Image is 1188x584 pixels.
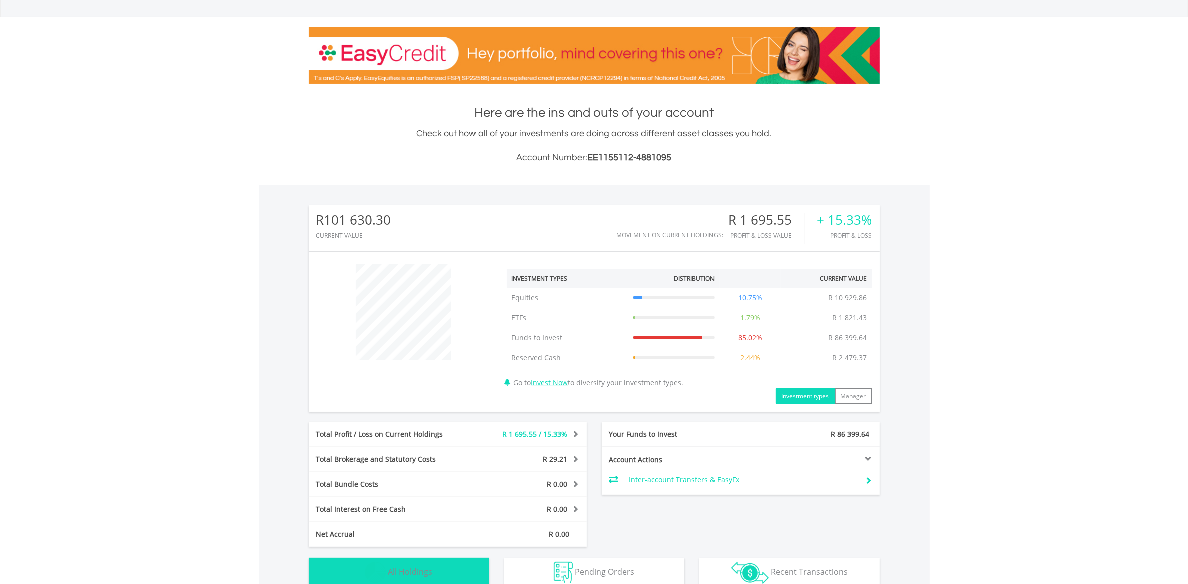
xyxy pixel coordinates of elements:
td: R 2 479.37 [828,348,872,368]
div: Account Actions [602,455,741,465]
div: Check out how all of your investments are doing across different asset classes you hold. [309,127,880,165]
span: R 1 695.55 / 15.33% [503,429,568,439]
img: EasyCredit Promotion Banner [309,27,880,84]
div: Total Profit / Loss on Current Holdings [309,429,471,439]
div: + 15.33% [817,213,872,227]
th: Current Value [781,269,872,288]
div: Go to to diversify your investment types. [499,259,880,404]
div: R 1 695.55 [729,213,805,227]
h1: Here are the ins and outs of your account [309,104,880,122]
span: Recent Transactions [771,566,848,577]
div: Movement on Current Holdings: [617,232,724,238]
span: Pending Orders [575,566,634,577]
th: Investment Types [507,269,628,288]
span: R 29.21 [543,454,568,464]
td: 1.79% [720,308,781,328]
span: R 0.00 [547,504,568,514]
td: R 10 929.86 [824,288,872,308]
h3: Account Number: [309,151,880,165]
div: Total Brokerage and Statutory Costs [309,454,471,464]
td: Inter-account Transfers & EasyFx [629,472,858,487]
div: R101 630.30 [316,213,391,227]
span: R 86 399.64 [831,429,870,439]
a: Invest Now [531,378,568,387]
span: EE1155112-4881095 [588,153,672,162]
div: Total Interest on Free Cash [309,504,471,514]
div: Your Funds to Invest [602,429,741,439]
div: Profit & Loss [817,232,872,239]
img: holdings-wht.png [365,562,386,583]
td: ETFs [507,308,628,328]
td: R 86 399.64 [824,328,872,348]
td: 10.75% [720,288,781,308]
div: Net Accrual [309,529,471,539]
span: R 0.00 [547,479,568,489]
div: Total Bundle Costs [309,479,471,489]
span: All Holdings [388,566,433,577]
td: Equities [507,288,628,308]
td: Funds to Invest [507,328,628,348]
td: 85.02% [720,328,781,348]
span: R 0.00 [549,529,570,539]
img: transactions-zar-wht.png [731,562,769,584]
button: Investment types [776,388,835,404]
div: CURRENT VALUE [316,232,391,239]
td: 2.44% [720,348,781,368]
td: Reserved Cash [507,348,628,368]
td: R 1 821.43 [828,308,872,328]
div: Distribution [674,274,715,283]
img: pending_instructions-wht.png [554,562,573,583]
div: Profit & Loss Value [729,232,805,239]
button: Manager [835,388,872,404]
